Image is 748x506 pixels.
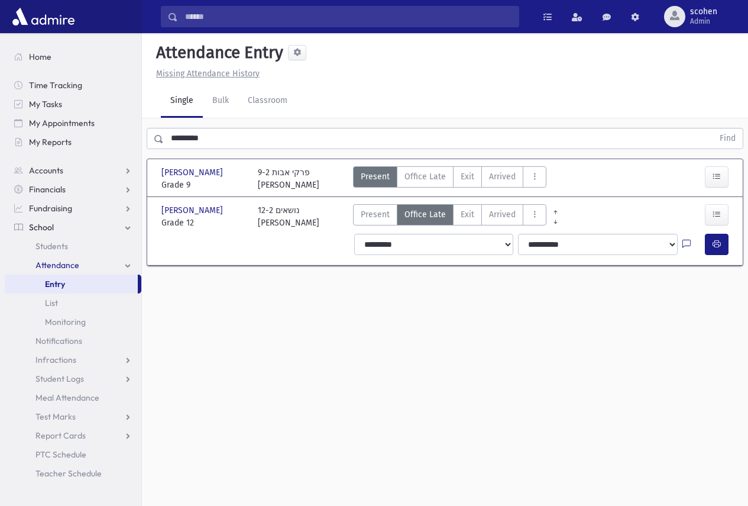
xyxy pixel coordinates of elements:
[156,69,260,79] u: Missing Attendance History
[161,204,225,217] span: [PERSON_NAME]
[29,51,51,62] span: Home
[35,430,86,441] span: Report Cards
[35,336,82,346] span: Notifications
[5,47,141,66] a: Home
[45,298,58,308] span: List
[5,114,141,133] a: My Appointments
[35,411,76,422] span: Test Marks
[161,179,246,191] span: Grade 9
[5,312,141,331] a: Monitoring
[29,99,62,109] span: My Tasks
[5,199,141,218] a: Fundraising
[5,133,141,152] a: My Reports
[35,392,99,403] span: Meal Attendance
[5,331,141,350] a: Notifications
[461,208,474,221] span: Exit
[258,166,319,191] div: 9-2 פרקי אבות [PERSON_NAME]
[151,43,283,63] h5: Attendance Entry
[361,208,390,221] span: Present
[258,204,319,229] div: 12-2 נושאים [PERSON_NAME]
[5,237,141,256] a: Students
[35,241,68,252] span: Students
[45,279,65,289] span: Entry
[489,170,516,183] span: Arrived
[9,5,77,28] img: AdmirePro
[35,373,84,384] span: Student Logs
[5,161,141,180] a: Accounts
[161,217,246,229] span: Grade 12
[5,275,138,294] a: Entry
[353,166,546,191] div: AttTypes
[203,85,238,118] a: Bulk
[5,426,141,445] a: Report Cards
[5,294,141,312] a: List
[5,445,141,464] a: PTC Schedule
[361,170,390,183] span: Present
[45,317,86,327] span: Monitoring
[690,17,717,26] span: Admin
[461,170,474,183] span: Exit
[29,137,72,147] span: My Reports
[5,464,141,483] a: Teacher Schedule
[5,95,141,114] a: My Tasks
[238,85,297,118] a: Classroom
[5,407,141,426] a: Test Marks
[404,208,446,221] span: Office Late
[29,222,54,233] span: School
[5,388,141,407] a: Meal Attendance
[5,369,141,388] a: Student Logs
[178,6,519,27] input: Search
[29,184,66,195] span: Financials
[404,170,446,183] span: Office Late
[151,69,260,79] a: Missing Attendance History
[690,7,717,17] span: scohen
[35,468,102,479] span: Teacher Schedule
[5,180,141,199] a: Financials
[5,256,141,275] a: Attendance
[5,350,141,369] a: Infractions
[29,80,82,91] span: Time Tracking
[35,260,79,270] span: Attendance
[5,218,141,237] a: School
[489,208,516,221] span: Arrived
[161,85,203,118] a: Single
[161,166,225,179] span: [PERSON_NAME]
[29,165,63,176] span: Accounts
[353,204,546,229] div: AttTypes
[35,354,76,365] span: Infractions
[713,128,743,149] button: Find
[29,203,72,214] span: Fundraising
[29,118,95,128] span: My Appointments
[35,449,86,460] span: PTC Schedule
[5,76,141,95] a: Time Tracking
